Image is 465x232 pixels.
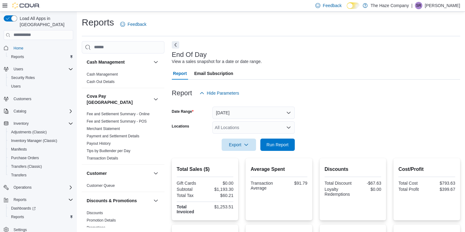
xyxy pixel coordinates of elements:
span: Reports [14,197,26,202]
span: Home [11,44,73,52]
a: Transfers (Classic) [9,163,44,170]
a: Adjustments (Classic) [9,128,49,136]
span: Payment and Settlement Details [87,134,139,139]
button: Cash Management [87,59,151,65]
span: Catalog [11,108,73,115]
span: Merchant Statement [87,126,120,131]
a: Feedback [118,18,149,30]
div: Total Tax [177,193,204,198]
div: Transaction Average [250,181,278,191]
div: $1,253.51 [206,204,233,209]
label: Locations [172,124,189,129]
span: Users [11,65,73,73]
button: Transfers [6,171,76,179]
span: Reports [11,54,24,59]
button: Next [172,41,179,49]
span: Dashboards [11,206,36,211]
div: View a sales snapshot for a date or date range. [172,58,262,65]
span: Fee and Settlement Summary - Online [87,112,150,116]
a: Payout History [87,141,111,146]
div: Total Discount [325,181,352,186]
button: Catalog [1,107,76,116]
span: Hide Parameters [207,90,239,96]
span: Email Subscription [194,67,233,80]
h3: Customer [87,170,107,176]
strong: Total Invoiced [177,204,194,214]
h3: Report [172,89,192,97]
button: Security Roles [6,73,76,82]
a: Manifests [9,146,29,153]
button: Customers [1,94,76,103]
span: Catalog [14,109,26,114]
a: Cash Management [87,72,118,77]
span: Discounts [87,210,103,215]
span: Dashboards [9,205,73,212]
div: $793.63 [428,181,455,186]
button: Adjustments (Classic) [6,128,76,136]
button: Reports [6,53,76,61]
a: Customer Queue [87,183,115,188]
button: Users [6,82,76,91]
h3: Cash Management [87,59,125,65]
button: Customer [87,170,151,176]
div: Cova Pay [GEOGRAPHIC_DATA] [82,110,164,164]
span: SR [416,2,421,9]
span: Operations [11,184,73,191]
a: Transaction Details [87,156,118,160]
a: Home [11,45,26,52]
a: Security Roles [9,74,37,81]
div: Cash Management [82,71,164,88]
button: Operations [1,183,76,192]
a: Reports [9,213,26,221]
a: Fee and Settlement Summary - POS [87,119,147,124]
span: Reports [11,214,24,219]
button: Discounts & Promotions [87,198,151,204]
div: $0.00 [206,181,233,186]
img: Cova [12,2,40,9]
h3: End Of Day [172,51,207,58]
button: Home [1,44,76,53]
a: Customers [11,95,34,103]
button: Cash Management [152,58,160,66]
a: Fee and Settlement Summary - Online [87,112,150,116]
div: $1,193.30 [206,187,233,192]
span: Purchase Orders [9,154,73,162]
a: Dashboards [6,204,76,213]
a: Tips by Budtender per Day [87,149,130,153]
a: Inventory Manager (Classic) [9,137,60,144]
span: Inventory Manager (Classic) [9,137,73,144]
span: Export [225,139,252,151]
span: Home [14,46,23,51]
button: Cova Pay [GEOGRAPHIC_DATA] [87,93,151,105]
a: Discounts [87,211,103,215]
div: $0.00 [354,187,381,192]
span: Transfers [9,171,73,179]
span: Manifests [9,146,73,153]
span: Adjustments (Classic) [9,128,73,136]
div: Loyalty Redemptions [325,187,352,197]
div: $91.79 [280,181,307,186]
button: Manifests [6,145,76,154]
a: Promotions [87,226,105,230]
span: Customers [14,96,31,101]
a: Payment and Settlement Details [87,134,139,138]
label: Date Range [172,109,194,114]
button: Inventory [1,119,76,128]
span: Operations [14,185,32,190]
input: Dark Mode [347,2,360,9]
span: Inventory [14,121,29,126]
span: Manifests [11,147,27,152]
a: Users [9,83,23,90]
button: Operations [11,184,34,191]
div: Shay Richards [415,2,422,9]
p: The Haze Company [371,2,409,9]
span: Inventory Manager (Classic) [11,138,57,143]
h2: Cost/Profit [398,166,455,173]
a: Promotion Details [87,218,116,222]
span: Feedback [323,2,341,9]
div: $399.67 [428,187,455,192]
h2: Discounts [325,166,381,173]
span: Users [11,84,21,89]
